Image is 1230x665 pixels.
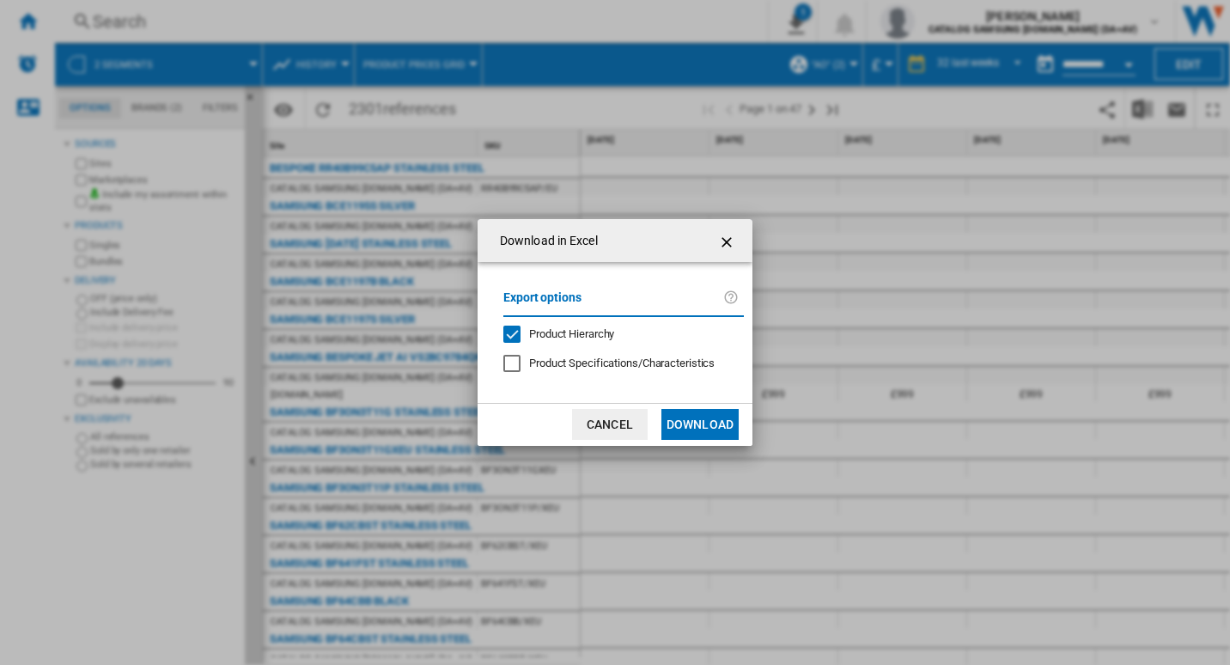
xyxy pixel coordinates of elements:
[529,327,614,340] span: Product Hierarchy
[572,409,648,440] button: Cancel
[661,409,739,440] button: Download
[529,356,715,371] div: Only applies to Category View
[503,288,723,320] label: Export options
[503,326,730,342] md-checkbox: Product Hierarchy
[711,223,746,258] button: getI18NText('BUTTONS.CLOSE_DIALOG')
[529,357,715,369] span: Product Specifications/Characteristics
[478,219,752,445] md-dialog: Download in ...
[491,233,598,250] h4: Download in Excel
[718,232,739,253] ng-md-icon: getI18NText('BUTTONS.CLOSE_DIALOG')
